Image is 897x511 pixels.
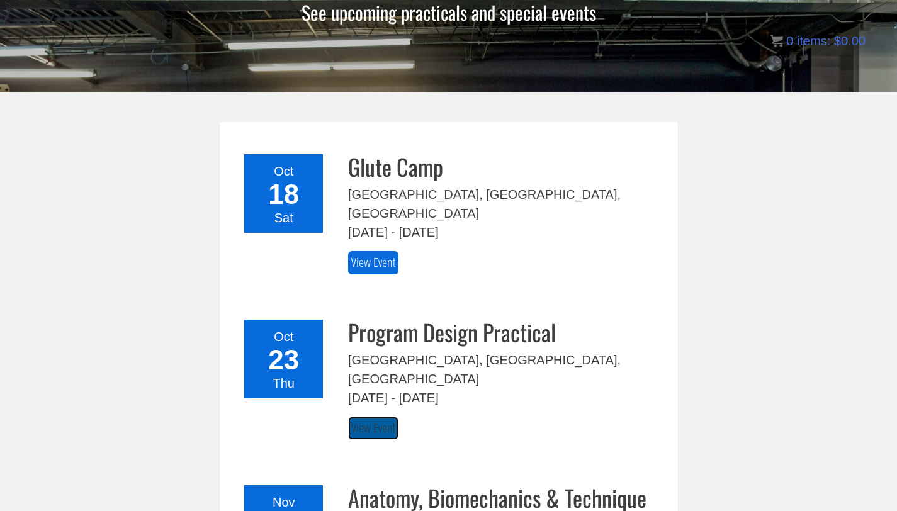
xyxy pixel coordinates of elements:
div: [DATE] - [DATE] [348,223,659,242]
div: 18 [252,181,315,208]
div: Sat [252,208,315,227]
h3: Program Design Practical [348,320,659,345]
div: 23 [252,346,315,374]
a: 0 items: $0.00 [770,34,866,48]
div: Oct [252,327,315,346]
div: Oct [252,162,315,181]
img: icon11.png [770,35,783,47]
span: items: [797,34,830,48]
h2: See upcoming practicals and special events [212,2,685,23]
h3: Glute Camp [348,154,659,179]
div: [GEOGRAPHIC_DATA], [GEOGRAPHIC_DATA], [GEOGRAPHIC_DATA] [348,351,659,388]
span: $ [834,34,841,48]
div: Thu [252,374,315,393]
bdi: 0.00 [834,34,866,48]
a: View Event [348,417,398,440]
div: [DATE] - [DATE] [348,388,659,407]
a: View Event [348,251,398,274]
div: [GEOGRAPHIC_DATA], [GEOGRAPHIC_DATA], [GEOGRAPHIC_DATA] [348,185,659,223]
span: 0 [786,34,793,48]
